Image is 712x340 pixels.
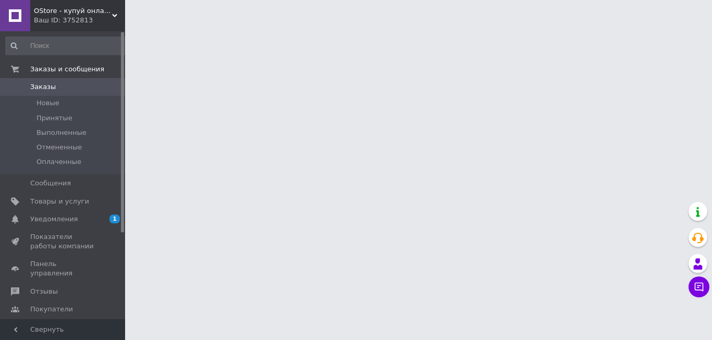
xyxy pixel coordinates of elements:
span: Новые [36,98,59,108]
span: Показатели работы компании [30,232,96,251]
span: Заказы и сообщения [30,65,104,74]
span: Сообщения [30,179,71,188]
button: Чат с покупателем [689,276,709,297]
input: Поиск [5,36,129,55]
span: Заказы [30,82,56,92]
div: Ваш ID: 3752813 [34,16,125,25]
span: Отмененные [36,143,82,152]
span: 1 [109,215,120,223]
span: Принятые [36,114,72,123]
span: Оплаченные [36,157,81,167]
span: Покупатели [30,305,73,314]
span: OStore - купуй онлайн! [34,6,112,16]
span: Отзывы [30,287,58,296]
span: Панель управления [30,259,96,278]
span: Выполненные [36,128,87,137]
span: Уведомления [30,215,78,224]
span: Товары и услуги [30,197,89,206]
